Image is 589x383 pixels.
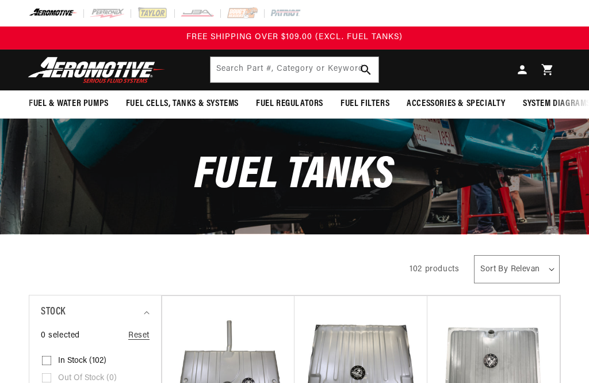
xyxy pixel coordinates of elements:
span: Fuel Regulators [256,98,323,110]
span: 0 selected [41,329,80,342]
span: Fuel Filters [341,98,389,110]
img: Aeromotive [25,56,169,84]
input: Search Part #, Category or Keyword [211,57,379,82]
summary: Fuel Cells, Tanks & Systems [117,90,247,117]
span: Accessories & Specialty [407,98,506,110]
summary: Fuel Filters [332,90,398,117]
span: In stock (102) [58,356,106,366]
summary: Fuel Regulators [247,90,332,117]
button: Search Part #, Category or Keyword [353,57,378,82]
span: Fuel & Water Pumps [29,98,109,110]
a: Reset [128,329,150,342]
span: Stock [41,304,66,321]
span: 102 products [410,265,459,274]
summary: Fuel & Water Pumps [20,90,117,117]
span: FREE SHIPPING OVER $109.00 (EXCL. FUEL TANKS) [186,33,403,41]
span: Fuel Tanks [194,153,394,199]
summary: Accessories & Specialty [398,90,514,117]
summary: Stock (0 selected) [41,295,150,329]
span: Fuel Cells, Tanks & Systems [126,98,239,110]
